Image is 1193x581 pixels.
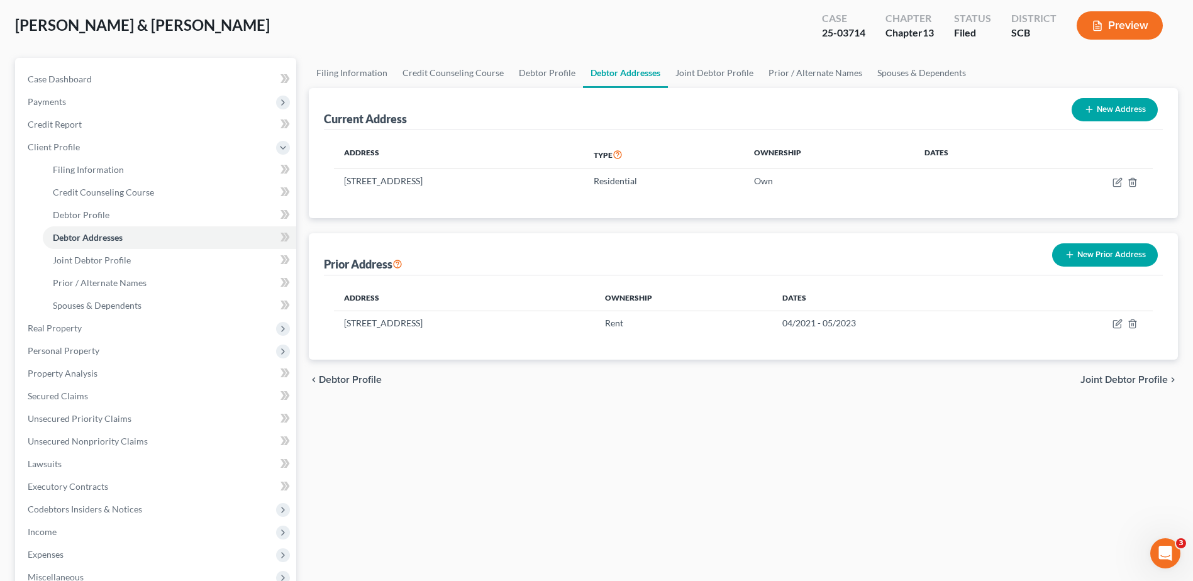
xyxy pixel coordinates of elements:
span: Filing Information [53,164,124,175]
div: Status [954,11,991,26]
span: Income [28,526,57,537]
a: Spouses & Dependents [43,294,296,317]
a: Filing Information [43,158,296,181]
a: Executory Contracts [18,475,296,498]
span: Debtor Profile [53,209,109,220]
span: Prior / Alternate Names [53,277,147,288]
div: District [1011,11,1057,26]
span: Expenses [28,549,64,560]
a: Joint Debtor Profile [668,58,761,88]
a: Debtor Profile [511,58,583,88]
span: Spouses & Dependents [53,300,141,311]
th: Dates [914,140,1026,169]
span: [PERSON_NAME] & [PERSON_NAME] [15,16,270,34]
span: Client Profile [28,141,80,152]
a: Filing Information [309,58,395,88]
span: Codebtors Insiders & Notices [28,504,142,514]
span: Secured Claims [28,390,88,401]
button: Preview [1077,11,1163,40]
a: Credit Counseling Course [43,181,296,204]
span: Property Analysis [28,368,97,379]
i: chevron_right [1168,375,1178,385]
th: Address [334,285,595,311]
span: Debtor Profile [319,375,382,385]
span: 13 [923,26,934,38]
span: Unsecured Nonpriority Claims [28,436,148,446]
a: Joint Debtor Profile [43,249,296,272]
a: Property Analysis [18,362,296,385]
th: Address [334,140,584,169]
a: Credit Counseling Course [395,58,511,88]
div: Filed [954,26,991,40]
span: Joint Debtor Profile [53,255,131,265]
a: Case Dashboard [18,68,296,91]
th: Ownership [744,140,914,169]
a: Spouses & Dependents [870,58,974,88]
a: Debtor Profile [43,204,296,226]
span: Executory Contracts [28,481,108,492]
button: Joint Debtor Profile chevron_right [1080,375,1178,385]
div: Case [822,11,865,26]
div: Chapter [885,26,934,40]
td: [STREET_ADDRESS] [334,311,595,335]
div: Prior Address [324,257,402,272]
span: Case Dashboard [28,74,92,84]
span: Unsecured Priority Claims [28,413,131,424]
span: Payments [28,96,66,107]
div: Chapter [885,11,934,26]
span: Credit Report [28,119,82,130]
td: Rent [595,311,773,335]
div: 25-03714 [822,26,865,40]
span: Joint Debtor Profile [1080,375,1168,385]
a: Unsecured Priority Claims [18,407,296,430]
a: Prior / Alternate Names [43,272,296,294]
span: 3 [1176,538,1186,548]
a: Unsecured Nonpriority Claims [18,430,296,453]
div: SCB [1011,26,1057,40]
div: Current Address [324,111,407,126]
th: Type [584,140,744,169]
a: Secured Claims [18,385,296,407]
td: 04/2021 - 05/2023 [772,311,1019,335]
td: [STREET_ADDRESS] [334,169,584,193]
iframe: Intercom live chat [1150,538,1180,568]
i: chevron_left [309,375,319,385]
button: New Prior Address [1052,243,1158,267]
button: New Address [1072,98,1158,121]
a: Credit Report [18,113,296,136]
span: Lawsuits [28,458,62,469]
a: Lawsuits [18,453,296,475]
th: Ownership [595,285,773,311]
th: Dates [772,285,1019,311]
a: Debtor Addresses [43,226,296,249]
a: Debtor Addresses [583,58,668,88]
span: Debtor Addresses [53,232,123,243]
a: Prior / Alternate Names [761,58,870,88]
span: Credit Counseling Course [53,187,154,197]
td: Own [744,169,914,193]
span: Personal Property [28,345,99,356]
span: Real Property [28,323,82,333]
button: chevron_left Debtor Profile [309,375,382,385]
td: Residential [584,169,744,193]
